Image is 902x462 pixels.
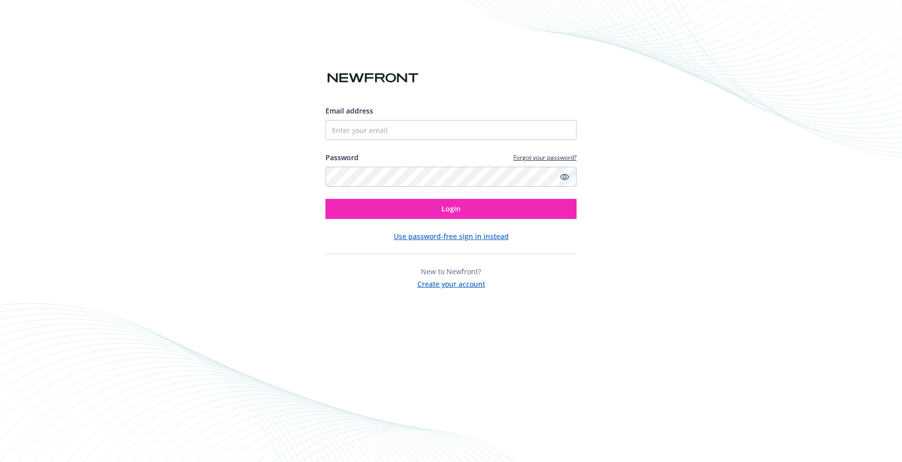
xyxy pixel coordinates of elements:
button: Use password-free sign in instead [394,231,509,242]
img: Newfront logo [325,69,420,87]
span: Email address [325,106,373,115]
a: Forgot your password? [513,153,577,162]
a: Show password [558,171,571,183]
span: Login [441,204,461,213]
button: Create your account [417,277,485,289]
button: Login [325,199,577,219]
input: Enter your email [325,120,577,140]
label: Password [325,152,359,163]
input: Enter your password [325,167,577,187]
span: New to Newfront? [421,267,481,276]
